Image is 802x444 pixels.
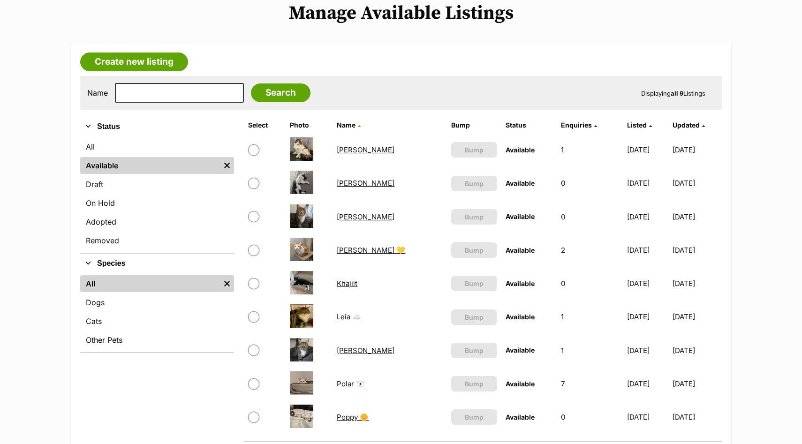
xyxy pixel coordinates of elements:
[673,301,721,333] td: [DATE]
[623,134,672,166] td: [DATE]
[506,346,535,354] span: Available
[506,279,535,287] span: Available
[623,201,672,233] td: [DATE]
[451,409,497,425] button: Bump
[465,212,484,222] span: Bump
[506,380,535,388] span: Available
[623,267,672,300] td: [DATE]
[506,246,535,254] span: Available
[451,309,497,325] button: Bump
[251,83,310,102] input: Search
[451,142,497,158] button: Bump
[557,167,622,199] td: 0
[557,267,622,300] td: 0
[627,121,652,129] a: Listed
[673,201,721,233] td: [DATE]
[337,413,369,421] a: Poppy 🌼
[557,301,622,333] td: 1
[80,294,234,311] a: Dogs
[465,346,484,355] span: Bump
[673,121,700,129] span: Updated
[220,275,234,292] a: Remove filter
[623,334,672,367] td: [DATE]
[465,278,484,288] span: Bump
[557,134,622,166] td: 1
[506,413,535,421] span: Available
[220,157,234,174] a: Remove filter
[673,121,705,129] a: Updated
[286,118,333,133] th: Photo
[561,121,592,129] span: translation missing: en.admin.listings.index.attributes.enquiries
[641,90,705,97] span: Displaying Listings
[557,201,622,233] td: 0
[673,368,721,400] td: [DATE]
[557,401,622,433] td: 0
[623,234,672,266] td: [DATE]
[80,275,220,292] a: All
[506,179,535,187] span: Available
[673,134,721,166] td: [DATE]
[557,368,622,400] td: 7
[80,53,188,71] a: Create new listing
[337,145,394,154] a: [PERSON_NAME]
[671,90,683,97] strong: all 9
[80,273,234,352] div: Species
[561,121,597,129] a: Enquiries
[337,346,394,355] a: [PERSON_NAME]
[673,167,721,199] td: [DATE]
[451,276,497,291] button: Bump
[80,313,234,330] a: Cats
[337,121,361,129] a: Name
[451,209,497,225] button: Bump
[80,257,234,270] button: Species
[557,334,622,367] td: 1
[451,242,497,258] button: Bump
[465,379,484,389] span: Bump
[80,176,234,193] a: Draft
[80,195,234,211] a: On Hold
[80,120,234,133] button: Status
[451,176,497,191] button: Bump
[451,376,497,391] button: Bump
[623,301,672,333] td: [DATE]
[465,412,484,422] span: Bump
[451,343,497,358] button: Bump
[465,145,484,155] span: Bump
[673,334,721,367] td: [DATE]
[506,212,535,220] span: Available
[337,121,356,129] span: Name
[80,232,234,249] a: Removed
[673,267,721,300] td: [DATE]
[80,157,220,174] a: Available
[623,401,672,433] td: [DATE]
[465,312,484,322] span: Bump
[623,368,672,400] td: [DATE]
[87,89,108,97] label: Name
[506,313,535,321] span: Available
[337,279,357,288] a: Khajiit
[557,234,622,266] td: 2
[80,213,234,230] a: Adopted
[502,118,556,133] th: Status
[80,138,234,155] a: All
[465,179,484,188] span: Bump
[80,331,234,348] a: Other Pets
[337,179,394,188] a: [PERSON_NAME]
[623,167,672,199] td: [DATE]
[80,136,234,253] div: Status
[337,212,394,221] a: [PERSON_NAME]
[337,379,365,388] a: Polar 🐻‍❄️
[506,146,535,154] span: Available
[627,121,647,129] span: Listed
[337,312,361,321] a: Leia ☁️
[447,118,500,133] th: Bump
[337,246,405,255] a: [PERSON_NAME] 💛
[673,401,721,433] td: [DATE]
[465,245,484,255] span: Bump
[673,234,721,266] td: [DATE]
[244,118,285,133] th: Select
